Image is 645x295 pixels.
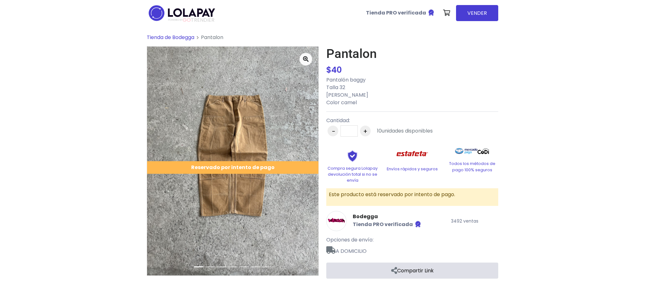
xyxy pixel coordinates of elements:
img: Estafeta Logo [391,145,433,163]
div: Reservado por intento de pago [147,161,318,174]
span: TRENDIER [168,17,214,23]
img: Tienda verificada [414,220,422,228]
nav: breadcrumb [147,34,498,46]
span: Opciones de envío: [326,236,374,243]
a: Bodegga [353,213,422,220]
p: Todos los métodos de pago 100% seguros [446,161,498,173]
img: logo [147,3,217,23]
div: $ [326,64,498,76]
a: Compartir Link [326,263,498,279]
p: Pantalón baggy Talla 32 [PERSON_NAME] Color camel [326,76,498,106]
a: VENDER [456,5,498,21]
img: Mercado Pago Logo [455,145,477,157]
img: Shield [337,150,368,162]
span: Pantalon [201,34,223,41]
span: 10 [377,127,382,134]
div: unidades disponibles [377,127,433,135]
button: + [360,126,371,136]
b: Tienda PRO verificada [353,221,413,228]
img: Tienda verificada [427,9,435,16]
p: Cantidad: [326,117,433,124]
p: Este producto está reservado por intento de pago. [329,191,496,198]
a: Tienda de Bodegga [147,34,194,41]
button: - [328,126,338,136]
p: Envíos rápidos y seguros [386,166,438,172]
h1: Pantalon [326,46,498,61]
p: Compra segura Lolapay devolución total si no se envía [326,165,379,184]
span: 40 [331,64,342,76]
img: Codi Logo [477,145,489,157]
span: A DOMICILIO [326,244,498,255]
img: medium_1715757790145.jpeg [147,47,318,275]
span: POWERED BY [168,18,183,22]
small: 3492 ventas [451,218,478,224]
img: Bodegga [326,211,346,231]
b: Tienda PRO verificada [366,9,426,16]
span: GO [183,16,191,24]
